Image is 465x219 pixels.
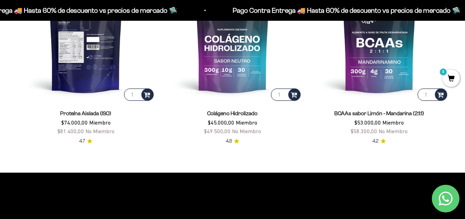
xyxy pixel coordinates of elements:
[85,128,114,134] span: No Miembro
[204,128,231,134] span: $49.500,00
[354,119,381,126] span: $53.000,00
[60,110,111,116] a: Proteína Aislada (ISO)
[79,137,85,145] span: 4.7
[208,119,234,126] span: $45.000,00
[232,5,459,16] p: Pago Contra Entrega 🚚 Hasta 60% de descuento vs precios de mercado 🛸
[232,128,261,134] span: No Miembro
[443,75,460,83] a: 0
[79,137,92,145] a: 4.74.7 de 5.0 estrellas
[379,128,408,134] span: No Miembro
[207,110,258,116] a: Colágeno Hidrolizado
[382,119,404,126] span: Miembro
[334,110,424,116] a: BCAAs sabor Limón - Mandarina (2:1:1)
[236,119,257,126] span: Miembro
[439,68,447,76] mark: 0
[89,119,111,126] span: Miembro
[226,137,232,145] span: 4.8
[351,128,377,134] span: $58.300,00
[372,137,386,145] a: 4.24.2 de 5.0 estrellas
[57,128,84,134] span: $81.400,00
[61,119,88,126] span: $74.000,00
[226,137,239,145] a: 4.84.8 de 5.0 estrellas
[372,137,379,145] span: 4.2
